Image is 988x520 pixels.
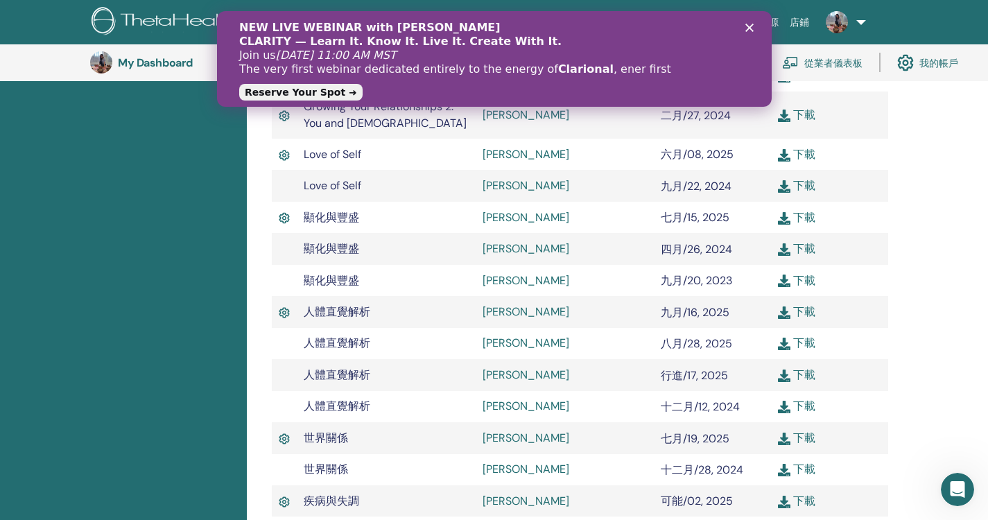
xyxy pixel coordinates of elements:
[694,10,754,35] a: 成功的故事
[90,51,112,73] img: default.jpg
[793,431,815,445] font: 下載
[778,462,815,476] a: 下載
[217,11,772,107] iframe: Intercom live chat banner
[778,494,815,508] a: 下載
[279,148,290,163] img: Active Certificate
[793,107,815,122] font: 下載
[778,367,815,382] a: 下載
[483,178,569,193] a: [PERSON_NAME]
[793,367,815,382] font: 下載
[341,51,397,64] font: Clarional
[483,241,569,256] font: [PERSON_NAME]
[397,51,454,64] font: , ener first
[778,273,815,288] a: 下載
[793,178,815,193] font: 下載
[784,10,815,35] a: 店鋪
[661,147,734,162] font: 六月/08, 2025
[661,108,731,123] font: 二月/27, 2024
[778,241,815,256] a: 下載
[778,370,790,382] img: download.svg
[790,17,809,28] font: 店鋪
[778,304,815,319] a: 下載
[778,433,790,445] img: download.svg
[661,305,729,320] font: 九月/16, 2025
[778,399,815,413] a: 下載
[661,431,729,446] font: 七月/19, 2025
[897,47,958,78] a: 我的帳戶
[304,99,467,130] font: Growing Your Relationships 2: You and [DEMOGRAPHIC_DATA]
[826,11,848,33] img: default.jpg
[594,10,664,35] a: 課程和研討會
[304,462,348,476] font: 世界關係
[804,57,863,69] font: 從業者儀表板
[304,273,359,288] font: 顯化與豐盛
[778,107,815,122] a: 下載
[279,494,290,510] img: Active Certificate
[279,431,290,447] img: Active Certificate
[304,367,370,382] font: 人體直覺解析
[483,147,569,162] a: [PERSON_NAME]
[483,304,569,319] font: [PERSON_NAME]
[483,367,569,382] a: [PERSON_NAME]
[778,496,790,508] img: download.svg
[564,10,594,35] a: 關於
[778,212,790,225] img: download.svg
[118,55,193,70] font: My Dashboard
[279,305,290,320] img: Active Certificate
[778,178,815,193] a: 下載
[304,147,361,162] font: Love of Self
[483,462,569,476] a: [PERSON_NAME]
[661,273,732,288] font: 九月/20, 2023
[793,147,815,162] font: 下載
[483,210,569,225] a: [PERSON_NAME]
[304,241,359,256] font: 顯化與豐盛
[92,7,257,38] img: logo.png
[661,368,728,383] font: 行進/17, 2025
[778,210,815,225] a: 下載
[661,494,733,508] font: 可能/02, 2025
[483,399,569,413] font: [PERSON_NAME]
[664,10,694,35] a: 認證
[483,273,569,288] a: [PERSON_NAME]
[661,399,740,414] font: 十二月/12, 2024
[897,51,914,74] img: cog.svg
[483,107,569,122] a: [PERSON_NAME]
[782,47,863,78] a: 從業者儀表板
[793,336,815,350] font: 下載
[304,178,361,193] font: Love of Self
[793,304,815,319] font: 下載
[304,336,370,350] font: 人體直覺解析
[304,494,359,508] font: 疾病與失調
[483,431,569,445] font: [PERSON_NAME]
[279,210,290,225] img: Active Certificate
[483,336,569,350] a: [PERSON_NAME]
[778,306,790,319] img: download.svg
[793,241,815,256] font: 下載
[778,149,790,162] img: download.svg
[304,431,348,445] font: 世界關係
[661,210,729,225] font: 七月/15, 2025
[778,110,790,122] img: download.svg
[661,179,731,193] font: 九月/22, 2024
[793,273,815,288] font: 下載
[778,338,790,350] img: download.svg
[754,10,784,35] a: 資源
[782,56,799,69] img: chalkboard-teacher.svg
[778,180,790,193] img: download.svg
[661,462,743,477] font: 十二月/28, 2024
[919,57,958,69] font: 我的帳戶
[778,336,815,350] a: 下載
[483,494,569,508] a: [PERSON_NAME]
[941,473,974,506] iframe: Intercom live chat
[778,243,790,256] img: download.svg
